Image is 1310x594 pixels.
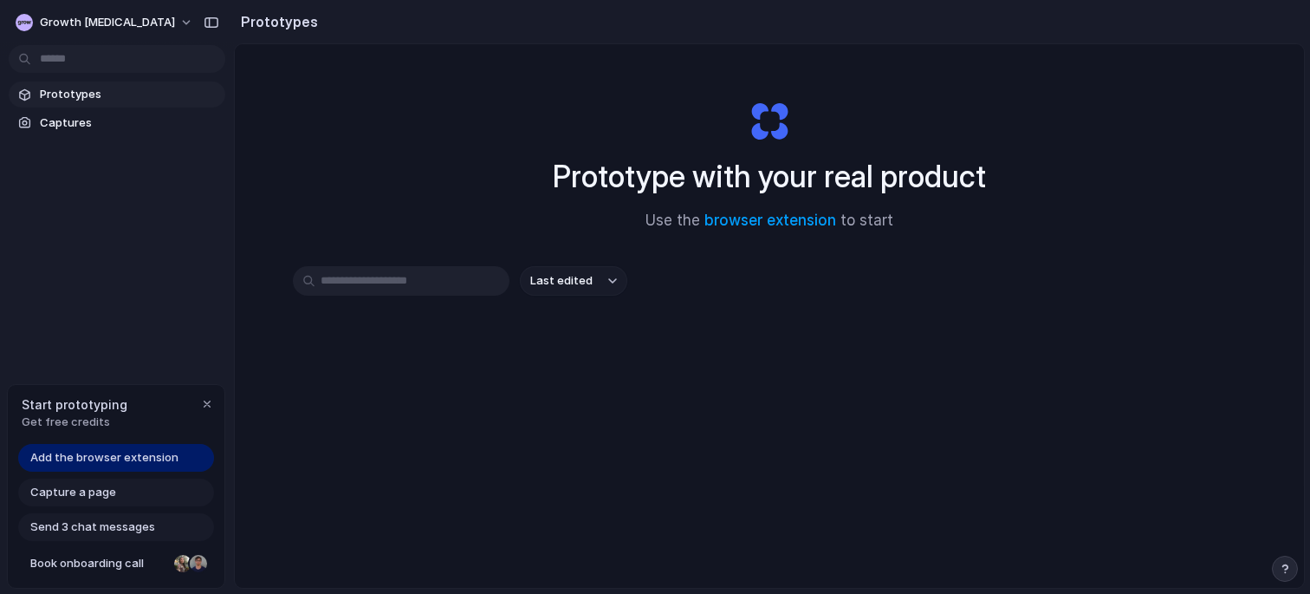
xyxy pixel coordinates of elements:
span: Get free credits [22,414,127,431]
span: Use the to start [645,210,893,232]
a: Captures [9,110,225,136]
div: Christian Iacullo [188,553,209,574]
span: Captures [40,114,218,132]
h1: Prototype with your real product [553,153,986,199]
span: Growth [MEDICAL_DATA] [40,14,175,31]
div: Nicole Kubica [172,553,193,574]
a: browser extension [704,212,836,229]
span: Capture a page [30,484,116,501]
span: Start prototyping [22,395,127,414]
span: Book onboarding call [30,555,167,572]
h2: Prototypes [234,11,318,32]
button: Last edited [520,266,627,296]
a: Prototypes [9,82,225,108]
span: Last edited [530,272,593,290]
span: Prototypes [40,86,218,103]
a: Book onboarding call [18,550,214,578]
span: Add the browser extension [30,449,178,467]
button: Growth [MEDICAL_DATA] [9,9,202,36]
span: Send 3 chat messages [30,519,155,536]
